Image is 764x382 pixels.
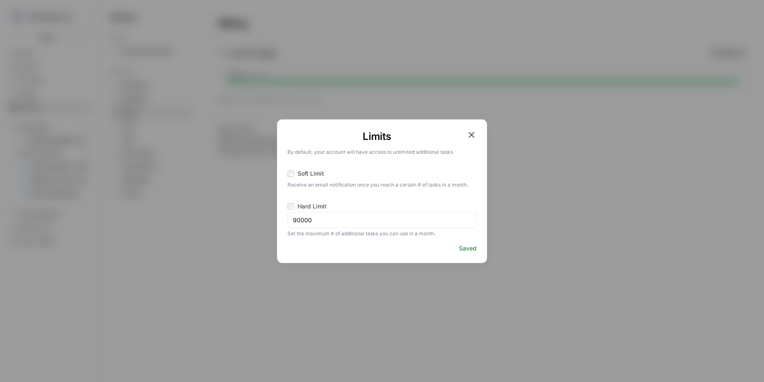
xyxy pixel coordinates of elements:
[287,228,477,237] span: Set the maximum # of additional tasks you can use in a month.
[287,130,466,143] h1: Limits
[293,216,471,224] input: 0
[287,170,294,177] input: Soft Limit
[298,202,327,211] span: Hard Limit
[459,244,477,253] span: Saved
[287,147,477,156] p: By default, your account will have access to unlimited additional tasks
[298,169,324,178] span: Soft Limit
[287,179,477,189] span: Receive an email notification once you reach a certain # of tasks in a month.
[287,203,294,210] input: Hard Limit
